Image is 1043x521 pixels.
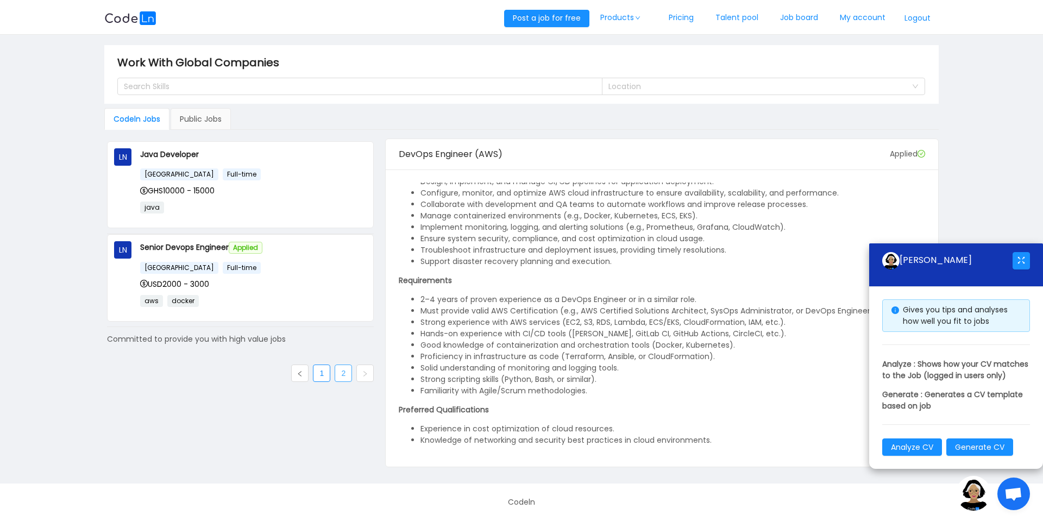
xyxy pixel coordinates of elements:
span: [GEOGRAPHIC_DATA] [140,262,218,274]
img: ground.ddcf5dcf.png [956,476,991,511]
button: Post a job for free [504,10,589,27]
i: icon: check-circle [918,150,925,158]
span: Work With Global Companies [117,54,286,71]
img: ground.ddcf5dcf.png [882,252,900,269]
p: Generate : Generates a CV template based on job [882,389,1030,412]
li: Solid understanding of monitoring and logging tools. [420,362,925,374]
li: Configure, monitor, and optimize AWS cloud infrastructure to ensure availability, scalability, an... [420,187,925,199]
span: Gives you tips and analyses how well you fit to jobs [903,304,1008,327]
span: Full-time [223,262,261,274]
div: [PERSON_NAME] [882,252,1013,269]
button: Logout [896,10,939,27]
i: icon: info-circle [891,306,899,314]
i: icon: dollar [140,187,148,194]
i: icon: down [912,83,919,91]
li: Troubleshoot infrastructure and deployment issues, providing timely resolutions. [420,244,925,256]
span: java [140,202,164,214]
a: 1 [313,365,330,381]
i: icon: down [634,15,641,21]
li: Next Page [356,365,374,382]
div: Public Jobs [171,108,231,130]
p: Java Developer [140,148,367,160]
li: Manage containerized environments (e.g., Docker, Kubernetes, ECS, EKS). [420,210,925,222]
div: Search Skills [124,81,586,92]
img: logobg.f302741d.svg [104,11,156,25]
i: icon: right [362,371,368,377]
li: Good knowledge of containerization and orchestration tools (Docker, Kubernetes). [420,340,925,351]
a: Post a job for free [504,12,589,23]
strong: Preferred Qualifications [399,404,489,415]
span: docker [167,295,199,307]
span: [GEOGRAPHIC_DATA] [140,168,218,180]
span: USD2000 - 3000 [140,279,209,290]
div: Applied [890,148,925,160]
span: GHS10000 - 15000 [140,185,215,196]
button: Generate CV [946,438,1013,456]
li: 2–4 years of proven experience as a DevOps Engineer or in a similar role. [420,294,925,305]
li: Proficiency in infrastructure as code (Terraform, Ansible, or CloudFormation). [420,351,925,362]
span: Full-time [223,168,261,180]
li: 1 [313,365,330,382]
i: icon: left [297,371,303,377]
li: Familiarity with Agile/Scrum methodologies. [420,385,925,397]
li: Ensure system security, compliance, and cost optimization in cloud usage. [420,233,925,244]
li: Strong experience with AWS services (EC2, S3, RDS, Lambda, ECS/EKS, CloudFormation, IAM, etc.). [420,317,925,328]
strong: Requirements [399,275,452,286]
li: 2 [335,365,352,382]
a: 2 [335,365,351,381]
span: LN [119,241,127,259]
div: Open chat [997,478,1030,510]
span: Applied [229,242,262,254]
div: Codeln Jobs [104,108,169,130]
p: Senior Devops Engineer [140,241,367,254]
li: Knowledge of networking and security best practices in cloud environments. [420,435,925,446]
span: LN [119,148,127,166]
li: Hands-on experience with CI/CD tools ([PERSON_NAME], GitLab CI, GitHub Actions, CircleCI, etc.). [420,328,925,340]
div: Location [608,81,907,92]
span: aws [140,295,163,307]
li: Implement monitoring, logging, and alerting solutions (e.g., Prometheus, Grafana, CloudWatch). [420,222,925,233]
div: Committed to provide you with high value jobs [107,334,374,345]
p: Analyze : Shows how your CV matches to the Job (logged in users only) [882,359,1030,381]
li: Strong scripting skills (Python, Bash, or similar). [420,374,925,385]
button: Analyze CV [882,438,942,456]
li: Experience in cost optimization of cloud resources. [420,423,925,435]
i: icon: dollar [140,280,148,287]
li: Collaborate with development and QA teams to automate workflows and improve release processes. [420,199,925,210]
span: DevOps Engineer (AWS) [399,148,502,160]
button: icon: fullscreen [1013,252,1030,269]
li: Previous Page [291,365,309,382]
li: Must provide valid AWS Certification (e.g., AWS Certified Solutions Architect, SysOps Administrat... [420,305,925,317]
li: Support disaster recovery planning and execution. [420,256,925,267]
